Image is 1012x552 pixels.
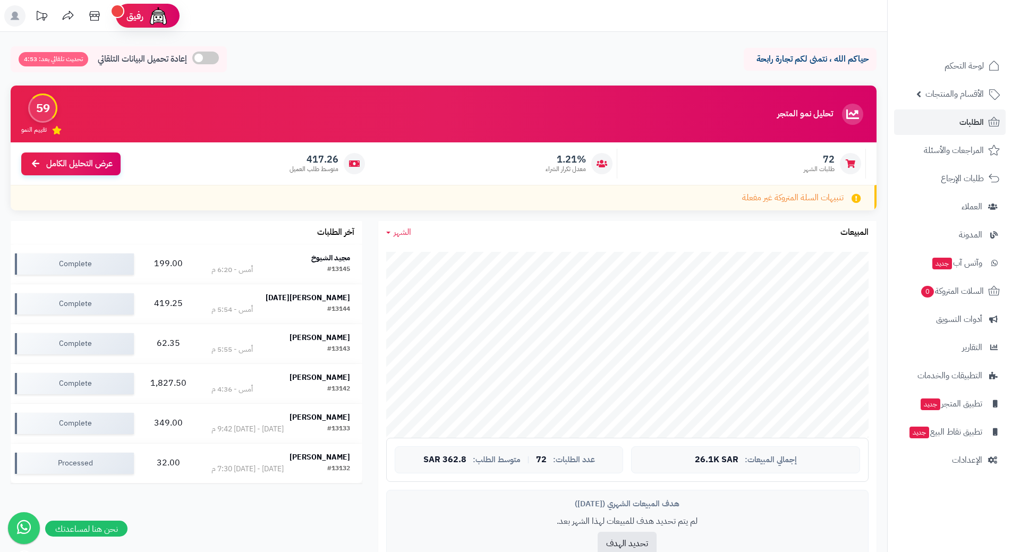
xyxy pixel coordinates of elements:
a: طلبات الإرجاع [894,166,1006,191]
span: طلبات الشهر [804,165,835,174]
div: Complete [15,413,134,434]
span: | [527,456,530,464]
img: ai-face.png [148,5,169,27]
span: تحديث تلقائي بعد: 4:53 [19,52,88,66]
span: التطبيقات والخدمات [917,368,982,383]
div: [DATE] - [DATE] 7:30 م [211,464,284,474]
strong: [PERSON_NAME][DATE] [266,292,350,303]
span: 72 [804,154,835,165]
span: تقييم النمو [21,125,47,134]
span: متوسط الطلب: [473,455,521,464]
div: #13145 [327,265,350,275]
span: تنبيهات السلة المتروكة غير مفعلة [742,192,844,204]
a: عرض التحليل الكامل [21,152,121,175]
a: وآتس آبجديد [894,250,1006,276]
span: العملاء [962,199,982,214]
a: الإعدادات [894,447,1006,473]
a: تطبيق المتجرجديد [894,391,1006,417]
span: المدونة [959,227,982,242]
a: التقارير [894,335,1006,360]
div: #13142 [327,384,350,395]
a: المدونة [894,222,1006,248]
strong: [PERSON_NAME] [290,372,350,383]
a: الطلبات [894,109,1006,135]
a: تحديثات المنصة [28,5,55,29]
span: 362.8 SAR [423,455,466,465]
span: السلات المتروكة [920,284,984,299]
strong: مجيد الشيوخ [311,252,350,264]
span: عدد الطلبات: [553,455,595,464]
div: أمس - 4:36 م [211,384,253,395]
span: جديد [921,398,940,410]
a: العملاء [894,194,1006,219]
span: الطلبات [959,115,984,130]
h3: تحليل نمو المتجر [777,109,833,119]
span: جديد [932,258,952,269]
strong: [PERSON_NAME] [290,332,350,343]
span: طلبات الإرجاع [941,171,984,186]
span: لوحة التحكم [945,58,984,73]
span: الإعدادات [952,453,982,468]
a: الشهر [386,226,411,239]
td: 349.00 [138,404,199,443]
a: تطبيق نقاط البيعجديد [894,419,1006,445]
div: Complete [15,333,134,354]
span: 0 [921,286,934,298]
div: أمس - 5:55 م [211,344,253,355]
span: 26.1K SAR [695,455,738,465]
span: إعادة تحميل البيانات التلقائي [98,53,187,65]
a: التطبيقات والخدمات [894,363,1006,388]
td: 1,827.50 [138,364,199,403]
span: 1.21% [546,154,586,165]
p: لم يتم تحديد هدف للمبيعات لهذا الشهر بعد. [395,515,860,528]
span: عرض التحليل الكامل [46,158,113,170]
td: 32.00 [138,444,199,483]
div: #13132 [327,464,350,474]
div: #13144 [327,304,350,315]
strong: [PERSON_NAME] [290,412,350,423]
td: 419.25 [138,284,199,324]
span: تطبيق نقاط البيع [908,424,982,439]
div: Complete [15,253,134,275]
div: هدف المبيعات الشهري ([DATE]) [395,498,860,509]
h3: المبيعات [840,228,869,237]
a: المراجعات والأسئلة [894,138,1006,163]
h3: آخر الطلبات [317,228,354,237]
span: الأقسام والمنتجات [925,87,984,101]
span: متوسط طلب العميل [290,165,338,174]
a: السلات المتروكة0 [894,278,1006,304]
span: جديد [909,427,929,438]
div: #13143 [327,344,350,355]
a: أدوات التسويق [894,307,1006,332]
span: التقارير [962,340,982,355]
a: لوحة التحكم [894,53,1006,79]
div: Complete [15,293,134,315]
div: Complete [15,373,134,394]
span: إجمالي المبيعات: [745,455,797,464]
span: تطبيق المتجر [920,396,982,411]
div: #13133 [327,424,350,435]
div: Processed [15,453,134,474]
span: 417.26 [290,154,338,165]
span: الشهر [394,226,411,239]
span: أدوات التسويق [936,312,982,327]
td: 62.35 [138,324,199,363]
td: 199.00 [138,244,199,284]
span: المراجعات والأسئلة [924,143,984,158]
div: أمس - 6:20 م [211,265,253,275]
span: وآتس آب [931,256,982,270]
span: 72 [536,455,547,465]
p: حياكم الله ، نتمنى لكم تجارة رابحة [752,53,869,65]
div: [DATE] - [DATE] 9:42 م [211,424,284,435]
div: أمس - 5:54 م [211,304,253,315]
span: معدل تكرار الشراء [546,165,586,174]
span: رفيق [126,10,143,22]
strong: [PERSON_NAME] [290,452,350,463]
